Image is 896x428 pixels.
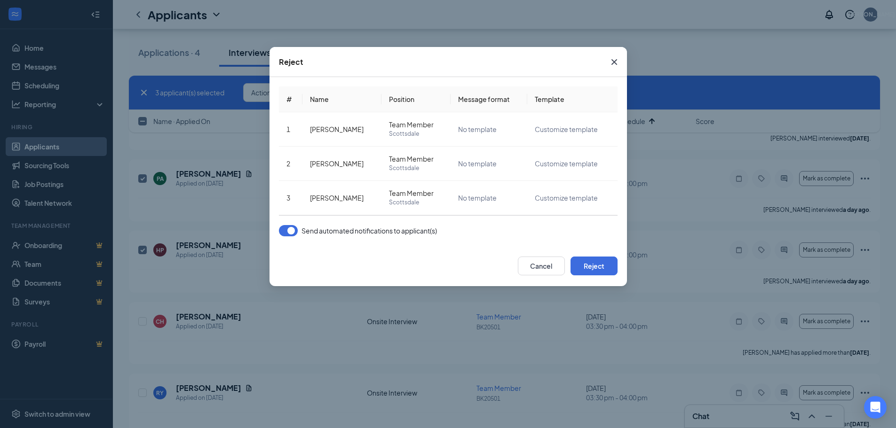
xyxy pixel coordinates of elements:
th: Name [302,86,381,112]
span: Scottsdale [389,129,443,139]
span: No template [458,194,497,202]
span: Customize template [535,159,598,168]
th: Position [381,86,450,112]
div: Open Intercom Messenger [864,396,887,419]
span: Customize template [535,194,598,202]
span: 2 [286,159,290,168]
th: Template [527,86,617,112]
td: [PERSON_NAME] [302,112,381,147]
td: [PERSON_NAME] [302,181,381,215]
button: Cancel [518,257,565,275]
span: Team Member [389,120,443,129]
span: Customize template [535,125,598,133]
span: Team Member [389,188,443,198]
span: Send automated notifications to applicant(s) [301,225,437,236]
td: [PERSON_NAME] [302,147,381,181]
span: Team Member [389,154,443,163]
button: Reject [571,257,618,275]
span: Scottsdale [389,163,443,173]
span: No template [458,159,497,168]
svg: Cross [609,56,620,68]
span: No template [458,125,497,133]
span: 3 [286,194,290,202]
span: Scottsdale [389,198,443,207]
div: Reject [279,57,303,67]
span: 1 [286,125,290,133]
th: Message format [451,86,528,112]
button: Close [602,47,627,77]
th: # [279,86,303,112]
